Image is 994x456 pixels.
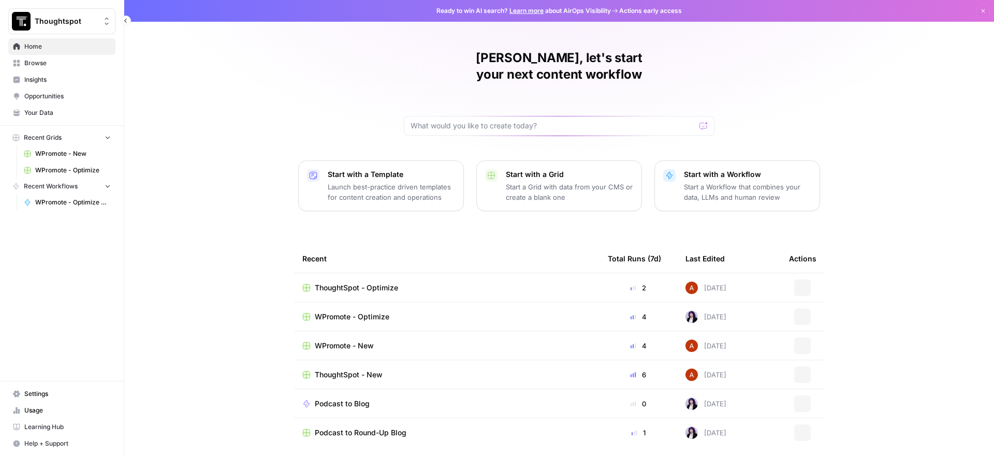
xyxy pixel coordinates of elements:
[404,50,714,83] h1: [PERSON_NAME], let's start your next content workflow
[685,311,698,323] img: tzasfqpy46zz9dbmxk44r2ls5vap
[608,312,669,322] div: 4
[302,312,591,322] a: WPromote - Optimize
[8,105,115,121] a: Your Data
[19,194,115,211] a: WPromote - Optimize Article
[8,419,115,435] a: Learning Hub
[35,149,111,158] span: WPromote - New
[8,179,115,194] button: Recent Workflows
[24,422,111,432] span: Learning Hub
[685,369,698,381] img: vrq4y4cr1c7o18g7bic8abpwgxlg
[685,398,698,410] img: tzasfqpy46zz9dbmxk44r2ls5vap
[8,38,115,55] a: Home
[8,71,115,88] a: Insights
[685,282,726,294] div: [DATE]
[685,340,698,352] img: vrq4y4cr1c7o18g7bic8abpwgxlg
[684,169,811,180] p: Start with a Workflow
[24,58,111,68] span: Browse
[685,282,698,294] img: vrq4y4cr1c7o18g7bic8abpwgxlg
[476,160,642,211] button: Start with a GridStart a Grid with data from your CMS or create a blank one
[685,398,726,410] div: [DATE]
[35,16,97,26] span: Thoughtspot
[684,182,811,202] p: Start a Workflow that combines your data, LLMs and human review
[12,12,31,31] img: Thoughtspot Logo
[619,6,682,16] span: Actions early access
[24,108,111,117] span: Your Data
[19,145,115,162] a: WPromote - New
[35,198,111,207] span: WPromote - Optimize Article
[24,92,111,101] span: Opportunities
[654,160,820,211] button: Start with a WorkflowStart a Workflow that combines your data, LLMs and human review
[506,169,633,180] p: Start with a Grid
[315,283,398,293] span: ThoughtSpot - Optimize
[24,182,78,191] span: Recent Workflows
[608,244,661,273] div: Total Runs (7d)
[24,406,111,415] span: Usage
[315,428,406,438] span: Podcast to Round-Up Blog
[608,399,669,409] div: 0
[328,182,455,202] p: Launch best-practice driven templates for content creation and operations
[35,166,111,175] span: WPromote - Optimize
[298,160,464,211] button: Start with a TemplateLaunch best-practice driven templates for content creation and operations
[19,162,115,179] a: WPromote - Optimize
[506,182,633,202] p: Start a Grid with data from your CMS or create a blank one
[509,7,544,14] a: Learn more
[24,75,111,84] span: Insights
[608,370,669,380] div: 6
[789,244,816,273] div: Actions
[302,428,591,438] a: Podcast to Round-Up Blog
[8,55,115,71] a: Browse
[436,6,611,16] span: Ready to win AI search? about AirOps Visibility
[24,389,111,399] span: Settings
[8,435,115,452] button: Help + Support
[608,283,669,293] div: 2
[24,439,111,448] span: Help + Support
[24,133,62,142] span: Recent Grids
[685,340,726,352] div: [DATE]
[608,341,669,351] div: 4
[8,88,115,105] a: Opportunities
[302,341,591,351] a: WPromote - New
[608,428,669,438] div: 1
[8,8,115,34] button: Workspace: Thoughtspot
[685,244,725,273] div: Last Edited
[302,399,591,409] a: Podcast to Blog
[315,399,370,409] span: Podcast to Blog
[328,169,455,180] p: Start with a Template
[302,370,591,380] a: ThoughtSpot - New
[685,311,726,323] div: [DATE]
[411,121,695,131] input: What would you like to create today?
[315,341,374,351] span: WPromote - New
[302,283,591,293] a: ThoughtSpot - Optimize
[685,426,726,439] div: [DATE]
[685,426,698,439] img: tzasfqpy46zz9dbmxk44r2ls5vap
[315,312,389,322] span: WPromote - Optimize
[302,244,591,273] div: Recent
[315,370,383,380] span: ThoughtSpot - New
[8,402,115,419] a: Usage
[685,369,726,381] div: [DATE]
[8,386,115,402] a: Settings
[8,130,115,145] button: Recent Grids
[24,42,111,51] span: Home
